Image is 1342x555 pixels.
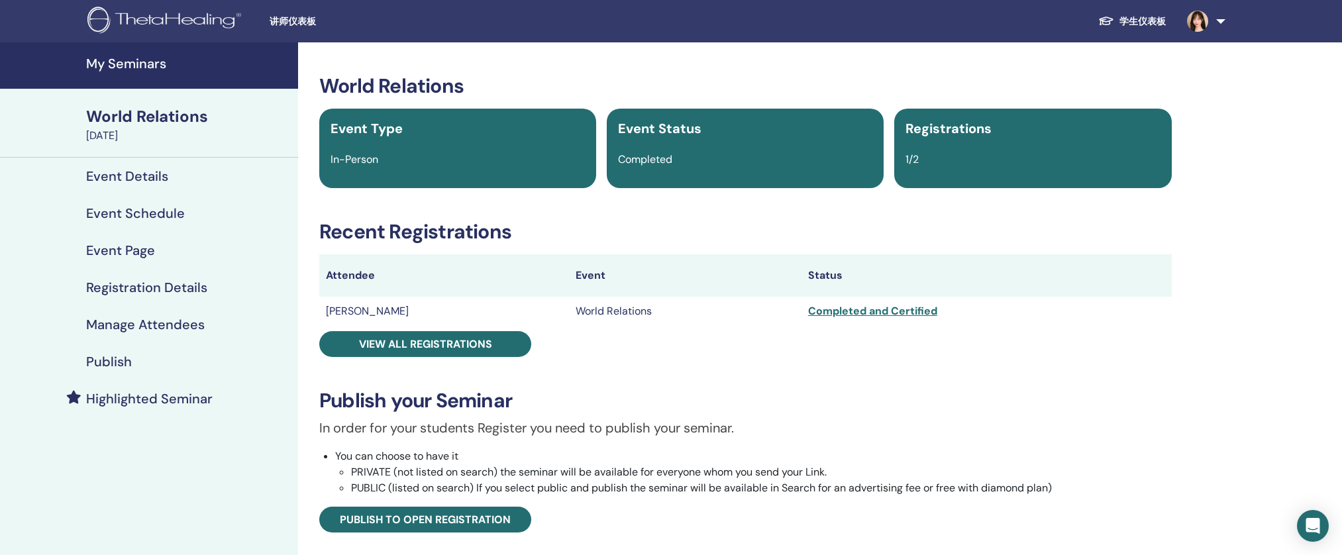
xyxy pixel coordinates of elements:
[86,128,290,144] div: [DATE]
[1187,11,1208,32] img: default.jpg
[359,337,492,351] span: View all registrations
[618,120,701,137] span: Event Status
[1098,15,1114,26] img: graduation-cap-white.svg
[905,120,992,137] span: Registrations
[801,254,1172,297] th: Status
[1088,9,1176,34] a: 学生仪表板
[78,105,298,144] a: World Relations[DATE]
[86,205,185,221] h4: Event Schedule
[569,297,801,326] td: World Relations
[87,7,246,36] img: logo.png
[335,448,1172,496] li: You can choose to have it
[86,317,205,332] h4: Manage Attendees
[618,152,672,166] span: Completed
[319,74,1172,98] h3: World Relations
[86,354,132,370] h4: Publish
[351,480,1172,496] li: PUBLIC (listed on search) If you select public and publish the seminar will be available in Searc...
[319,389,1172,413] h3: Publish your Seminar
[86,56,290,72] h4: My Seminars
[319,418,1172,438] p: In order for your students Register you need to publish your seminar.
[1119,15,1166,27] font: 学生仪表板
[319,220,1172,244] h3: Recent Registrations
[331,152,378,166] span: In-Person
[86,242,155,258] h4: Event Page
[319,254,569,297] th: Attendee
[86,391,213,407] h4: Highlighted Seminar
[86,168,168,184] h4: Event Details
[270,16,316,26] font: 讲师仪表板
[340,513,511,527] span: Publish to open registration
[331,120,403,137] span: Event Type
[1297,510,1329,542] div: Open Intercom Messenger
[808,303,1165,319] div: Completed and Certified
[319,507,531,532] a: Publish to open registration
[351,464,1172,480] li: PRIVATE (not listed on search) the seminar will be available for everyone whom you send your Link.
[319,297,569,326] td: [PERSON_NAME]
[319,331,531,357] a: View all registrations
[569,254,801,297] th: Event
[86,279,207,295] h4: Registration Details
[905,152,919,166] span: 1/2
[86,105,290,128] div: World Relations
